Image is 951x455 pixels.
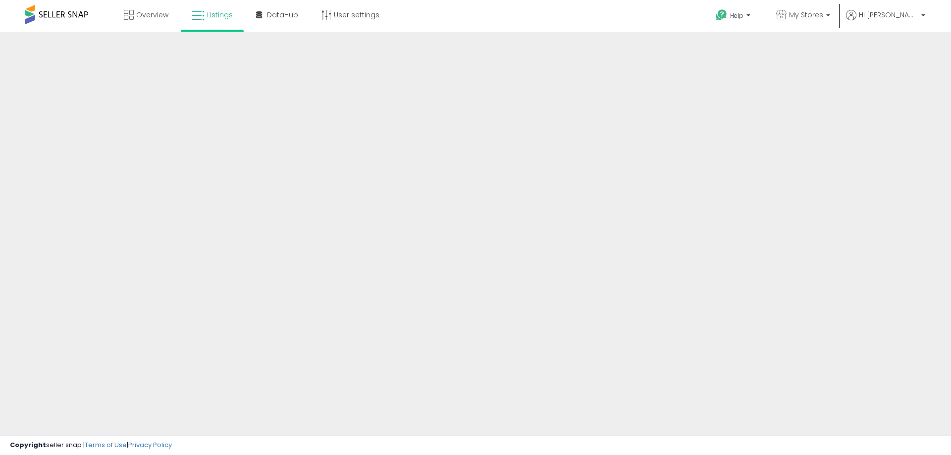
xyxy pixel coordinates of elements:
strong: Copyright [10,440,46,450]
a: Privacy Policy [128,440,172,450]
span: Help [730,11,743,20]
div: seller snap | | [10,441,172,450]
span: Overview [136,10,168,20]
span: My Stores [789,10,823,20]
span: Hi [PERSON_NAME] [859,10,918,20]
a: Terms of Use [85,440,127,450]
a: Hi [PERSON_NAME] [846,10,925,32]
span: Listings [207,10,233,20]
a: Help [708,1,760,32]
i: Get Help [715,9,728,21]
span: DataHub [267,10,298,20]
